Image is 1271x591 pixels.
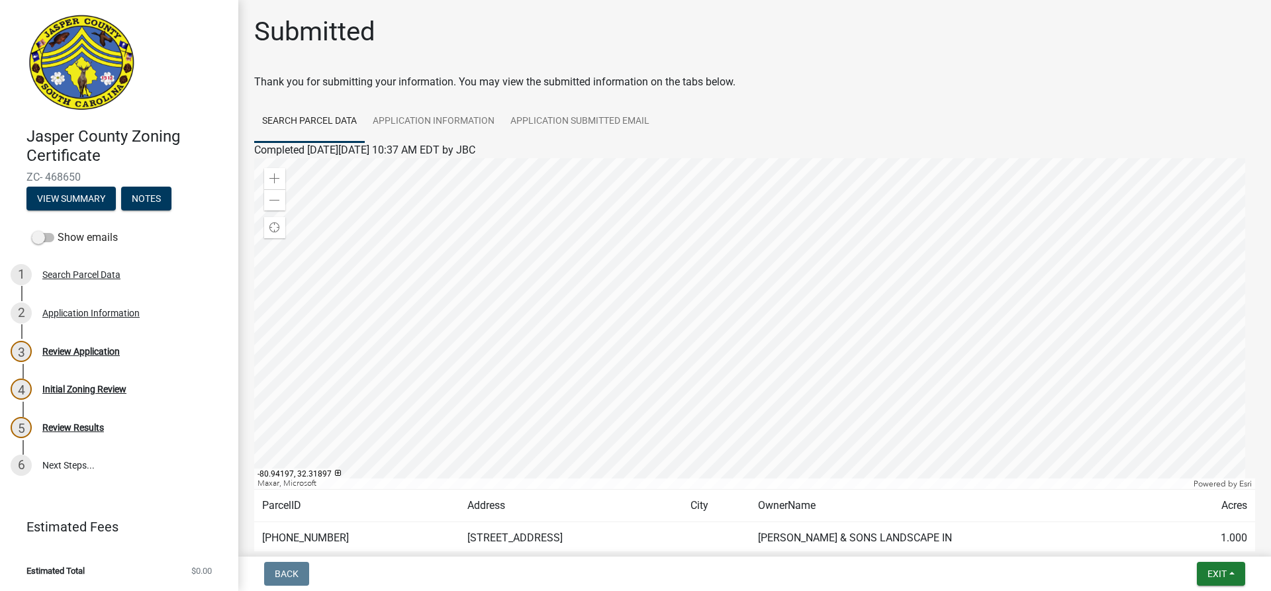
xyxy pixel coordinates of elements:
h1: Submitted [254,16,375,48]
div: 1 [11,264,32,285]
img: Jasper County, South Carolina [26,14,137,113]
label: Show emails [32,230,118,246]
a: Esri [1239,479,1252,488]
td: ParcelID [254,490,459,522]
span: Exit [1207,568,1227,579]
span: Completed [DATE][DATE] 10:37 AM EDT by JBC [254,144,475,156]
div: Zoom out [264,189,285,210]
span: Back [275,568,299,579]
button: Notes [121,187,171,210]
wm-modal-confirm: Summary [26,194,116,205]
button: Exit [1197,562,1245,586]
td: City [683,490,750,522]
div: Application Information [42,308,140,318]
div: Maxar, Microsoft [254,478,1190,489]
a: Application Information [365,101,502,143]
div: 4 [11,379,32,400]
td: Acres [1170,490,1255,522]
div: Zoom in [264,168,285,189]
div: Find my location [264,217,285,238]
div: Search Parcel Data [42,270,120,279]
span: ZC- 468650 [26,171,212,183]
td: [PERSON_NAME] & SONS LANDSCAPE IN [750,522,1170,555]
a: Application Submitted Email [502,101,657,143]
div: 5 [11,417,32,438]
div: Review Results [42,423,104,432]
a: Search Parcel Data [254,101,365,143]
td: [PHONE_NUMBER] [254,522,459,555]
td: [STREET_ADDRESS] [459,522,682,555]
a: Estimated Fees [11,514,217,540]
td: Address [459,490,682,522]
span: $0.00 [191,567,212,575]
div: Powered by [1190,478,1255,489]
div: 6 [11,455,32,476]
span: Estimated Total [26,567,85,575]
button: View Summary [26,187,116,210]
div: Review Application [42,347,120,356]
td: 1.000 [1170,522,1255,555]
td: OwnerName [750,490,1170,522]
div: 3 [11,341,32,362]
h4: Jasper County Zoning Certificate [26,127,228,165]
div: Thank you for submitting your information. You may view the submitted information on the tabs below. [254,74,1255,90]
div: 2 [11,302,32,324]
button: Back [264,562,309,586]
wm-modal-confirm: Notes [121,194,171,205]
div: Initial Zoning Review [42,385,126,394]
